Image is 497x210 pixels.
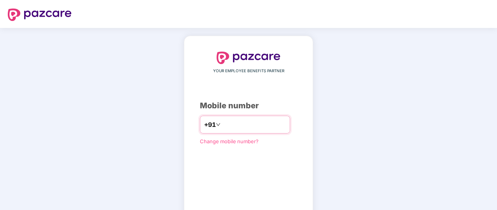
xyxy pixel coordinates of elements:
div: Mobile number [200,100,297,112]
span: YOUR EMPLOYEE BENEFITS PARTNER [213,68,284,74]
a: Change mobile number? [200,138,259,144]
img: logo [8,9,72,21]
img: logo [217,52,280,64]
span: down [216,122,220,127]
span: +91 [204,120,216,130]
